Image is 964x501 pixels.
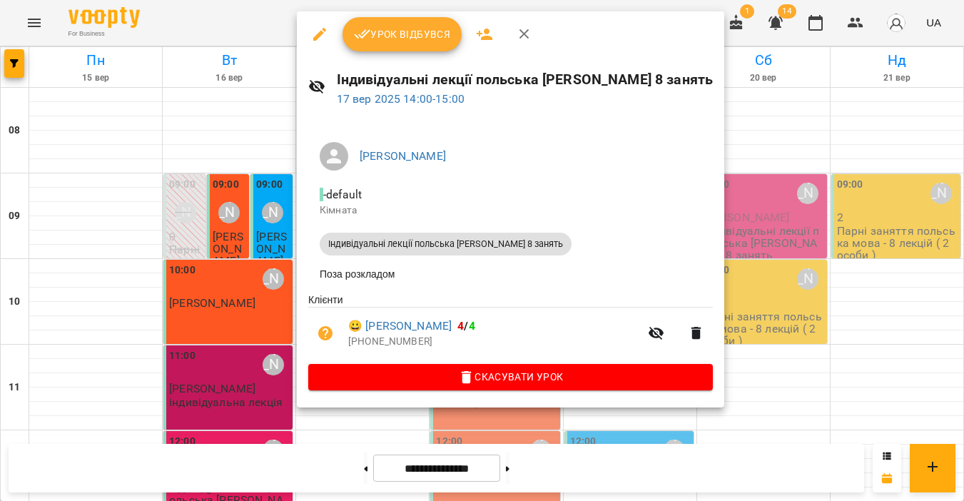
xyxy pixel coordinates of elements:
[308,316,343,350] button: Візит ще не сплачено. Додати оплату?
[457,319,464,333] span: 4
[337,92,465,106] a: 17 вер 2025 14:00-15:00
[308,364,713,390] button: Скасувати Урок
[308,293,713,364] ul: Клієнти
[354,26,451,43] span: Урок відбувся
[469,319,475,333] span: 4
[320,368,701,385] span: Скасувати Урок
[348,335,639,349] p: [PHONE_NUMBER]
[457,319,475,333] b: /
[348,318,452,335] a: 😀 [PERSON_NAME]
[360,149,446,163] a: [PERSON_NAME]
[320,238,572,250] span: Індивідуальні лекції польська [PERSON_NAME] 8 занять
[308,261,713,287] li: Поза розкладом
[320,188,365,201] span: - default
[320,203,701,218] p: Кімната
[343,17,462,51] button: Урок відбувся
[337,69,714,91] h6: Індивідуальні лекції польська [PERSON_NAME] 8 занять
